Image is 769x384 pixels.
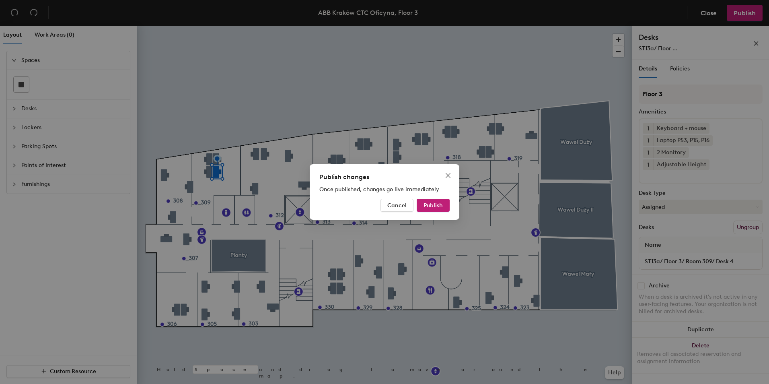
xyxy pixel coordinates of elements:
button: Publish [417,199,450,212]
span: Publish [424,202,443,209]
button: Cancel [380,199,413,212]
span: Close [442,172,454,179]
button: Close [442,169,454,182]
div: Publish changes [319,172,450,182]
span: Once published, changes go live immediately [319,186,439,193]
span: close [445,172,451,179]
span: Cancel [387,202,407,209]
